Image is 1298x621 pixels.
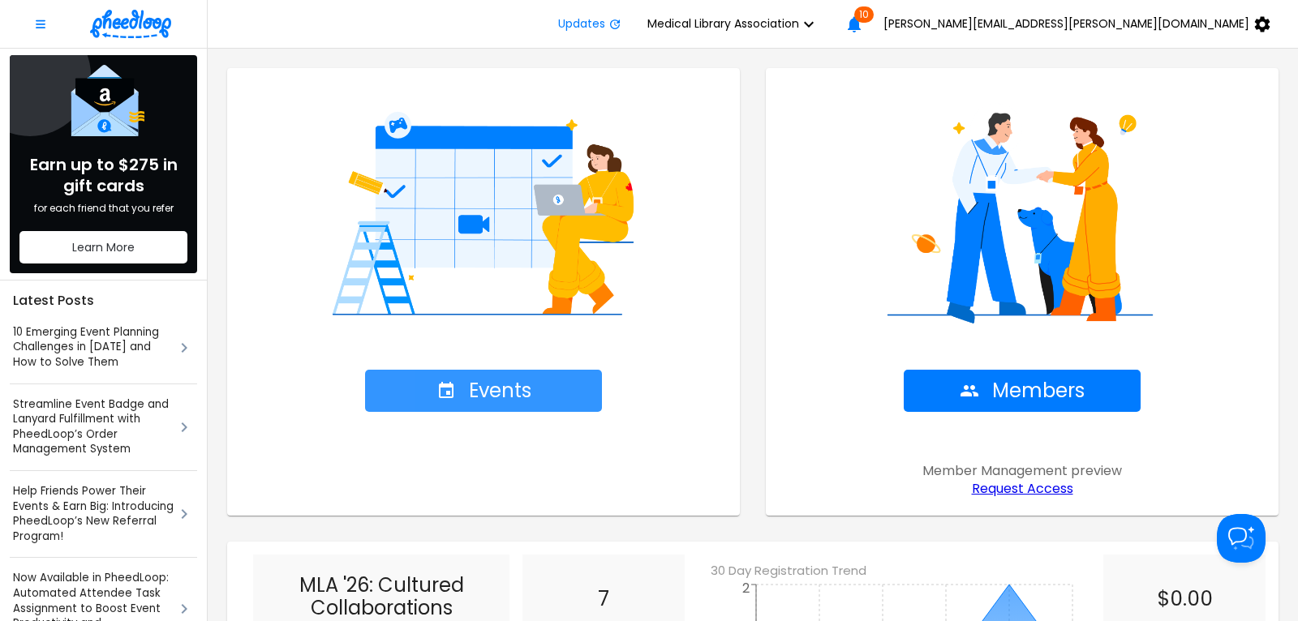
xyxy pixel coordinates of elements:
[558,17,605,30] span: Updates
[13,325,174,370] a: 10 Emerging Event Planning Challenges in [DATE] and How to Solve Them
[10,290,197,311] h4: Latest Posts
[19,231,187,263] button: Learn More
[883,17,1249,30] span: [PERSON_NAME][EMAIL_ADDRESS][PERSON_NAME][DOMAIN_NAME]
[1217,514,1266,563] iframe: Help Scout Beacon - Open
[34,203,174,214] span: for each friend that you refer
[247,88,720,331] img: Home Events
[72,241,135,254] span: Learn More
[972,482,1073,496] a: Request Access
[1116,587,1253,611] h2: $0.00
[960,379,1085,402] span: Members
[838,8,870,41] button: 10
[922,464,1122,478] span: Member Management preview
[90,10,171,38] img: logo
[13,484,174,544] a: Help Friends Power Their Events & Earn Big: Introducing PheedLoop’s New Referral Program!
[19,154,187,196] span: Earn up to $275 in gift cards
[647,17,799,30] span: Medical Library Association
[365,370,602,412] button: Events
[785,88,1259,331] img: Home Members
[436,379,531,402] span: Events
[634,8,838,41] button: Medical Library Association
[545,8,634,41] button: Updates
[711,561,1116,580] h6: 30 Day Registration Trend
[854,6,874,23] span: 10
[63,65,144,136] img: Referral
[13,397,174,457] a: Streamline Event Badge and Lanyard Fulfillment with PheedLoop’s Order Management System
[904,370,1141,412] button: Members
[870,8,1292,41] button: [PERSON_NAME][EMAIL_ADDRESS][PERSON_NAME][DOMAIN_NAME]
[535,587,672,611] h2: 7
[742,579,750,597] tspan: 2
[266,574,496,619] h3: MLA '26: Cultured Collaborations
